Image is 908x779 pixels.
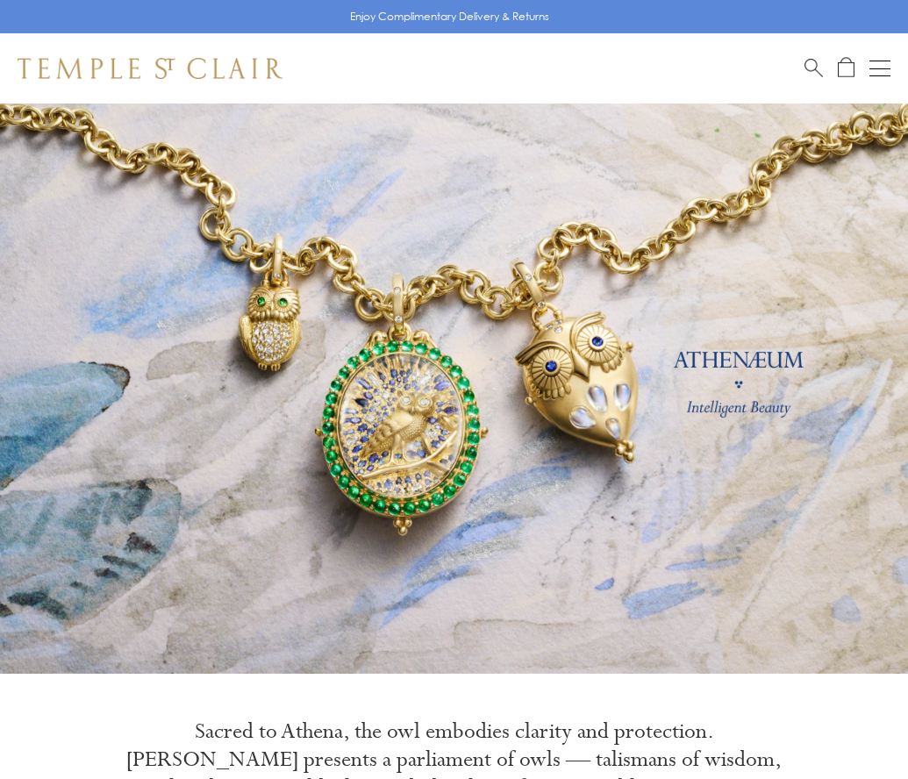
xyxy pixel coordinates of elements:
p: Enjoy Complimentary Delivery & Returns [350,8,549,25]
img: Temple St. Clair [18,58,282,79]
a: Search [804,57,823,79]
button: Open navigation [869,58,890,79]
a: Open Shopping Bag [838,57,854,79]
